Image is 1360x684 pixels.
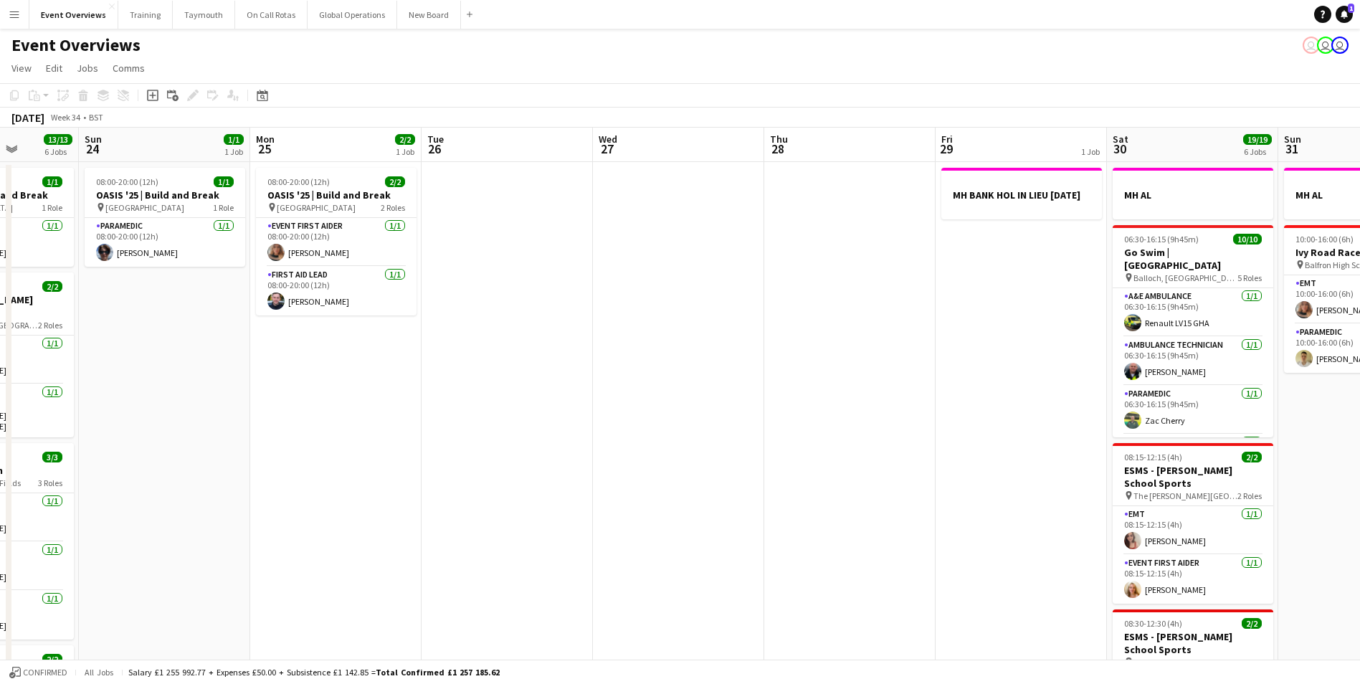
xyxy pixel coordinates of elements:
[1317,37,1334,54] app-user-avatar: Operations Team
[40,59,68,77] a: Edit
[107,59,151,77] a: Comms
[11,34,141,56] h1: Event Overviews
[118,1,173,29] button: Training
[113,62,145,75] span: Comms
[11,62,32,75] span: View
[47,112,83,123] span: Week 34
[77,62,98,75] span: Jobs
[173,1,235,29] button: Taymouth
[1303,37,1320,54] app-user-avatar: Operations Team
[7,665,70,680] button: Confirmed
[29,1,118,29] button: Event Overviews
[46,62,62,75] span: Edit
[82,667,116,678] span: All jobs
[235,1,308,29] button: On Call Rotas
[11,110,44,125] div: [DATE]
[308,1,397,29] button: Global Operations
[376,667,500,678] span: Total Confirmed £1 257 185.62
[397,1,461,29] button: New Board
[1331,37,1349,54] app-user-avatar: Operations Team
[1348,4,1354,13] span: 1
[6,59,37,77] a: View
[128,667,500,678] div: Salary £1 255 992.77 + Expenses £50.00 + Subsistence £1 142.85 =
[23,668,67,678] span: Confirmed
[89,112,103,123] div: BST
[71,59,104,77] a: Jobs
[1336,6,1353,23] a: 1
